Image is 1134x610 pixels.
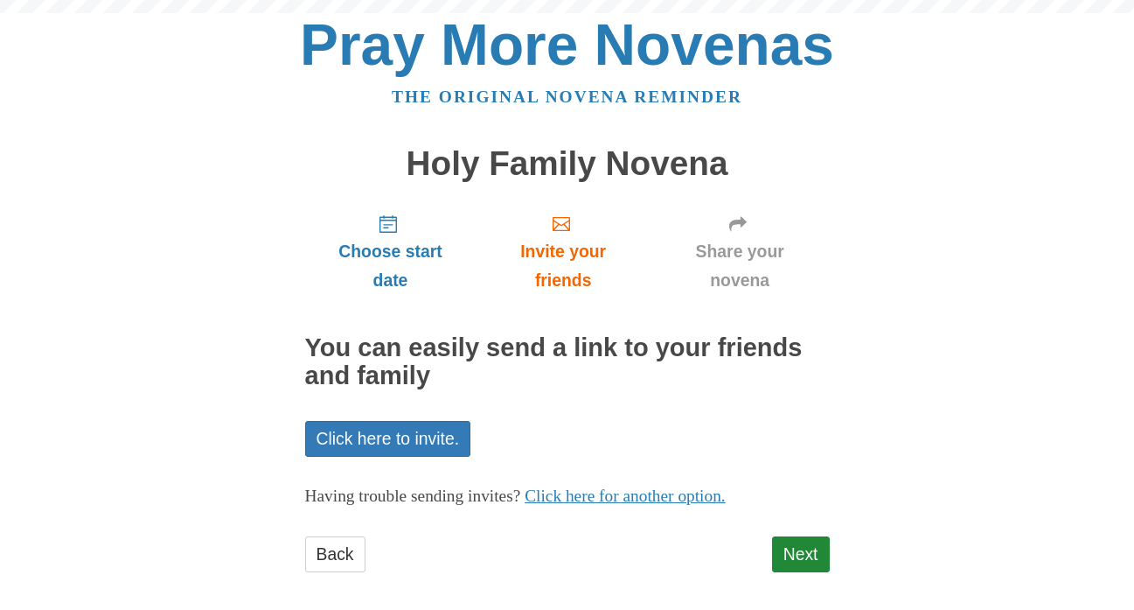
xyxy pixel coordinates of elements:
a: Choose start date [305,200,477,304]
span: Share your novena [668,237,812,295]
h1: Holy Family Novena [305,145,830,183]
a: Click here for another option. [525,487,726,505]
a: Next [772,536,830,572]
a: Pray More Novenas [300,12,834,77]
a: Click here to invite. [305,421,471,457]
span: Having trouble sending invites? [305,487,521,505]
span: Invite your friends [493,237,632,295]
h2: You can easily send a link to your friends and family [305,334,830,390]
span: Choose start date [323,237,459,295]
a: Invite your friends [476,200,650,304]
a: Back [305,536,365,572]
a: Share your novena [650,200,830,304]
a: The original novena reminder [392,88,742,106]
